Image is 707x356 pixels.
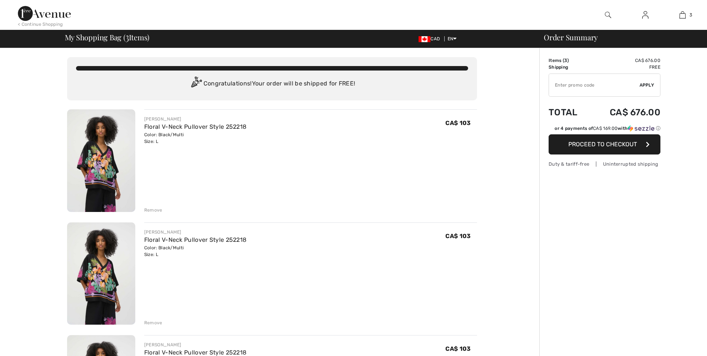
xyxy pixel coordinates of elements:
[564,58,567,63] span: 3
[549,100,589,125] td: Total
[549,125,660,134] div: or 4 payments ofCA$ 169.00withSezzle Click to learn more about Sezzle
[144,116,247,122] div: [PERSON_NAME]
[445,119,471,127] span: CA$ 103
[144,341,247,348] div: [PERSON_NAME]
[144,207,162,213] div: Remove
[664,10,701,19] a: 3
[419,36,430,42] img: Canadian Dollar
[144,244,247,258] div: Color: Black/Multi Size: L
[65,34,150,41] span: My Shopping Bag ( Items)
[448,36,457,41] span: EN
[568,141,637,148] span: Proceed to Checkout
[636,10,654,20] a: Sign In
[589,100,660,125] td: CA$ 676.00
[689,12,692,18] span: 3
[549,57,589,64] td: Items ( )
[445,345,471,352] span: CA$ 103
[419,36,443,41] span: CAD
[67,222,135,325] img: Floral V-Neck Pullover Style 252218
[642,10,648,19] img: My Info
[549,74,640,96] input: Promo code
[144,349,247,356] a: Floral V-Neck Pullover Style 252218
[679,10,686,19] img: My Bag
[640,82,654,88] span: Apply
[628,125,654,132] img: Sezzle
[126,32,129,41] span: 3
[445,232,471,240] span: CA$ 103
[589,57,660,64] td: CA$ 676.00
[67,109,135,212] img: Floral V-Neck Pullover Style 252218
[18,21,63,28] div: < Continue Shopping
[549,64,589,71] td: Shipping
[144,123,247,130] a: Floral V-Neck Pullover Style 252218
[555,125,660,132] div: or 4 payments of with
[18,6,71,21] img: 1ère Avenue
[144,319,162,326] div: Remove
[189,76,203,91] img: Congratulation2.svg
[144,236,247,243] a: Floral V-Neck Pullover Style 252218
[589,64,660,71] td: Free
[549,134,660,154] button: Proceed to Checkout
[535,34,703,41] div: Order Summary
[76,76,468,91] div: Congratulations! Your order will be shipped for FREE!
[144,131,247,145] div: Color: Black/Multi Size: L
[605,10,611,19] img: search the website
[144,229,247,235] div: [PERSON_NAME]
[549,160,660,168] div: Duty & tariff-free | Uninterrupted shipping
[593,126,618,131] span: CA$ 169.00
